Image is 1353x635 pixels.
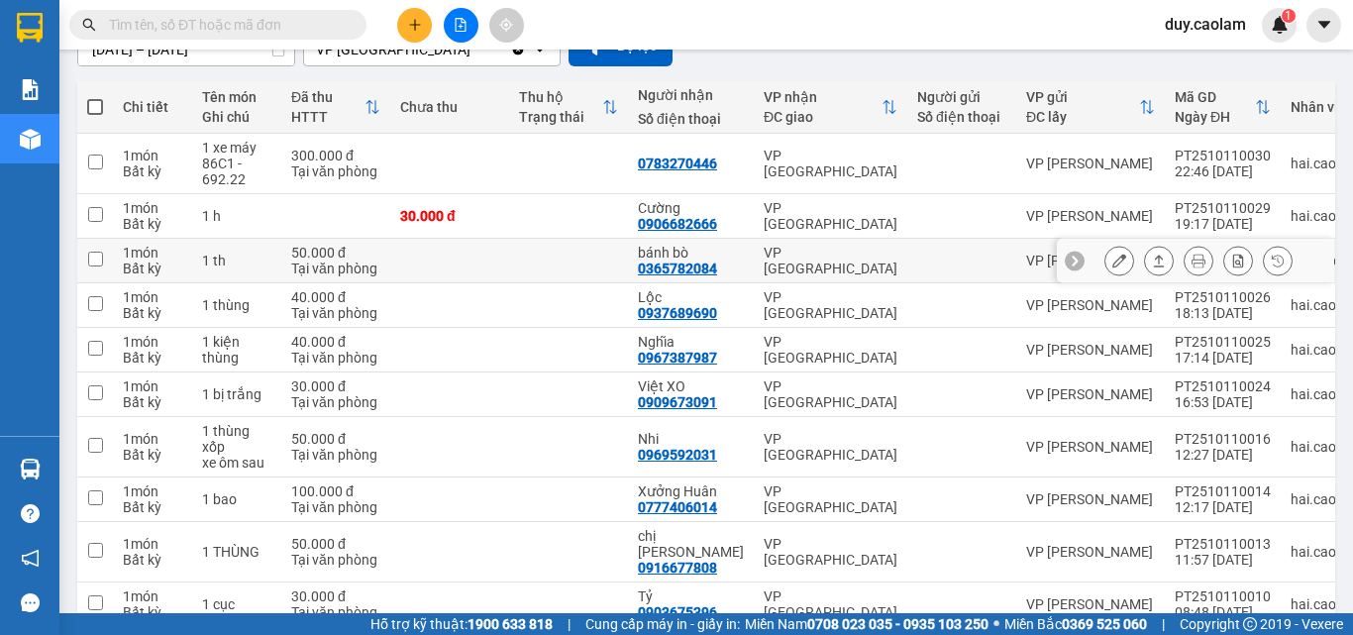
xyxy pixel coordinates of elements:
[370,613,553,635] span: Hỗ trợ kỹ thuật:
[1175,552,1271,568] div: 11:57 [DATE]
[1026,342,1155,358] div: VP [PERSON_NAME]
[638,604,717,620] div: 0903675396
[1004,613,1147,635] span: Miền Bắc
[291,148,380,163] div: 300.000 đ
[764,536,897,568] div: VP [GEOGRAPHIC_DATA]
[509,81,628,134] th: Toggle SortBy
[291,588,380,604] div: 30.000 đ
[638,588,744,604] div: Tỷ
[291,604,380,620] div: Tại văn phòng
[291,552,380,568] div: Tại văn phòng
[1016,81,1165,134] th: Toggle SortBy
[202,109,271,125] div: Ghi chú
[807,616,989,632] strong: 0708 023 035 - 0935 103 250
[1175,431,1271,447] div: PT2510110016
[1026,596,1155,612] div: VP [PERSON_NAME]
[291,305,380,321] div: Tại văn phòng
[21,504,40,523] span: question-circle
[202,491,271,507] div: 1 bao
[202,386,271,402] div: 1 bị trắng
[82,18,96,32] span: search
[1282,9,1296,23] sup: 1
[638,216,717,232] div: 0906682666
[764,89,882,105] div: VP nhận
[123,483,182,499] div: 1 món
[291,499,380,515] div: Tại văn phòng
[1149,12,1262,37] span: duy.caolam
[123,334,182,350] div: 1 món
[202,208,271,224] div: 1 h
[1026,439,1155,455] div: VP [PERSON_NAME]
[1026,156,1155,171] div: VP [PERSON_NAME]
[1175,334,1271,350] div: PT2510110025
[638,394,717,410] div: 0909673091
[123,552,182,568] div: Bất kỳ
[917,109,1006,125] div: Số điện thoại
[1026,109,1139,125] div: ĐC lấy
[519,89,602,105] div: Thu hộ
[638,334,744,350] div: Nghĩa
[21,549,40,568] span: notification
[993,620,999,628] span: ⚪️
[291,89,364,105] div: Đã thu
[202,544,271,560] div: 1 THÙNG
[764,378,897,410] div: VP [GEOGRAPHIC_DATA]
[764,109,882,125] div: ĐC giao
[468,616,553,632] strong: 1900 633 818
[638,305,717,321] div: 0937689690
[123,148,182,163] div: 1 món
[638,378,744,394] div: Việt XO
[1026,208,1155,224] div: VP [PERSON_NAME]
[202,596,271,612] div: 1 cục
[917,89,1006,105] div: Người gửi
[638,499,717,515] div: 0777406014
[291,483,380,499] div: 100.000 đ
[638,528,744,560] div: chị Châu
[1306,8,1341,43] button: caret-down
[291,378,380,394] div: 30.000 đ
[291,334,380,350] div: 40.000 đ
[1026,297,1155,313] div: VP [PERSON_NAME]
[123,431,182,447] div: 1 món
[20,79,41,100] img: solution-icon
[291,245,380,261] div: 50.000 đ
[20,459,41,479] img: warehouse-icon
[123,499,182,515] div: Bất kỳ
[202,140,271,187] div: 1 xe máy 86C1 - 692.22
[764,431,897,463] div: VP [GEOGRAPHIC_DATA]
[568,613,571,635] span: |
[397,8,432,43] button: plus
[291,289,380,305] div: 40.000 đ
[109,14,343,36] input: Tìm tên, số ĐT hoặc mã đơn
[519,109,602,125] div: Trạng thái
[1175,148,1271,163] div: PT2510110030
[1175,305,1271,321] div: 18:13 [DATE]
[1315,16,1333,34] span: caret-down
[400,99,499,115] div: Chưa thu
[499,18,513,32] span: aim
[1175,109,1255,125] div: Ngày ĐH
[638,483,744,499] div: Xưởng Huân
[291,536,380,552] div: 50.000 đ
[1144,246,1174,275] div: Giao hàng
[1243,617,1257,631] span: copyright
[1062,616,1147,632] strong: 0369 525 060
[123,394,182,410] div: Bất kỳ
[1175,447,1271,463] div: 12:27 [DATE]
[1026,544,1155,560] div: VP [PERSON_NAME]
[291,109,364,125] div: HTTT
[20,129,41,150] img: warehouse-icon
[202,89,271,105] div: Tên món
[1175,289,1271,305] div: PT2510110026
[291,394,380,410] div: Tại văn phòng
[281,81,390,134] th: Toggle SortBy
[17,13,43,43] img: logo-vxr
[123,536,182,552] div: 1 món
[1026,491,1155,507] div: VP [PERSON_NAME]
[123,378,182,394] div: 1 món
[1026,386,1155,402] div: VP [PERSON_NAME]
[1175,604,1271,620] div: 08:48 [DATE]
[1271,16,1289,34] img: icon-new-feature
[1175,499,1271,515] div: 12:17 [DATE]
[123,305,182,321] div: Bất kỳ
